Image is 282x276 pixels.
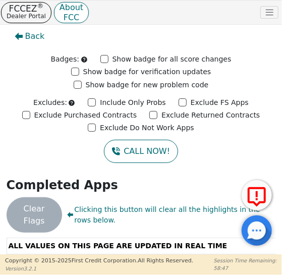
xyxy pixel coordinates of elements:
p: Show badge for new problem code [86,80,209,90]
p: Version 3.2.1 [5,265,193,272]
span: Back [25,30,45,42]
button: CALL NOW! [104,140,178,163]
p: Include Only Probs [100,97,165,108]
sup: ® [37,2,44,10]
button: FCCEZ®Dealer Portal [1,2,51,23]
span: All Rights Reserved. [138,257,193,264]
p: Session Time Remaining: [214,257,277,264]
p: Exclude Do Not Work Apps [100,123,194,133]
p: Excludes: [33,97,67,108]
p: Show badge for verification updates [83,67,211,77]
p: Exclude Returned Contracts [161,110,260,121]
span: Clicking this button will clear all the highlights in the rows below. [67,204,276,226]
p: FCCEZ [7,5,46,12]
p: Show badge for all score changes [112,54,232,65]
p: About [60,5,83,10]
button: Back [7,25,53,48]
p: Exclude FS Apps [191,97,249,108]
strong: Completed Apps [7,178,118,192]
button: AboutFCC [54,2,89,23]
p: 58:47 [214,264,277,272]
button: Toggle navigation [260,6,278,19]
p: Copyright © 2015- 2025 First Credit Corporation. [5,257,193,265]
p: FCC [60,15,83,20]
p: Badges: [50,54,79,65]
button: Report Error to FCC [242,180,272,210]
p: Dealer Portal [7,12,46,20]
p: Exclude Purchased Contracts [34,110,137,121]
